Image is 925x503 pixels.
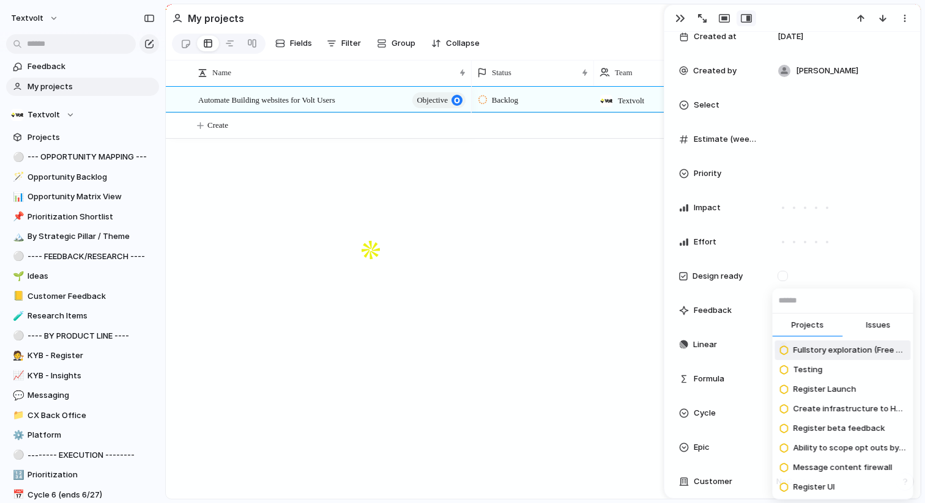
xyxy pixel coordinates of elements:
[793,364,822,376] span: Testing
[793,383,856,395] span: Register Launch
[866,319,890,331] span: Issues
[793,442,905,454] span: Ability to scope opt outs by brand, so that a contact opting out of one brand do
[793,344,905,356] span: Fullstory exploration (Free plan) vs. SmartLook
[793,422,885,435] span: Register beta feedback
[773,314,843,338] button: Projects
[843,314,913,338] button: Issues
[793,403,905,415] span: Create infrastructure to Handle Usage Billing
[793,461,892,474] span: Message content firewall
[792,319,824,331] span: Projects
[793,481,834,493] span: Register UI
